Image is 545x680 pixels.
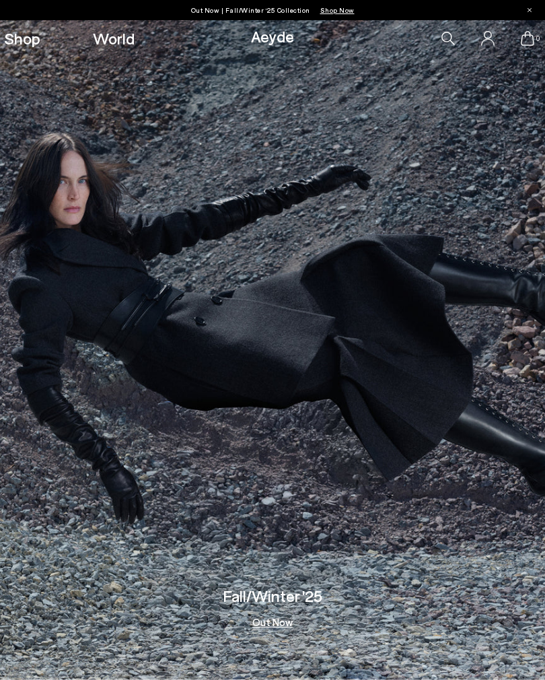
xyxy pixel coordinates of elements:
[320,6,355,14] span: Navigate to /collections/new-in
[4,30,40,46] a: Shop
[251,26,294,46] a: Aeyde
[223,588,322,604] h3: Fall/Winter '25
[252,617,293,627] a: Out Now
[191,3,355,17] p: Out Now | Fall/Winter ‘25 Collection
[534,35,541,42] span: 0
[93,30,135,46] a: World
[521,31,534,46] a: 0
